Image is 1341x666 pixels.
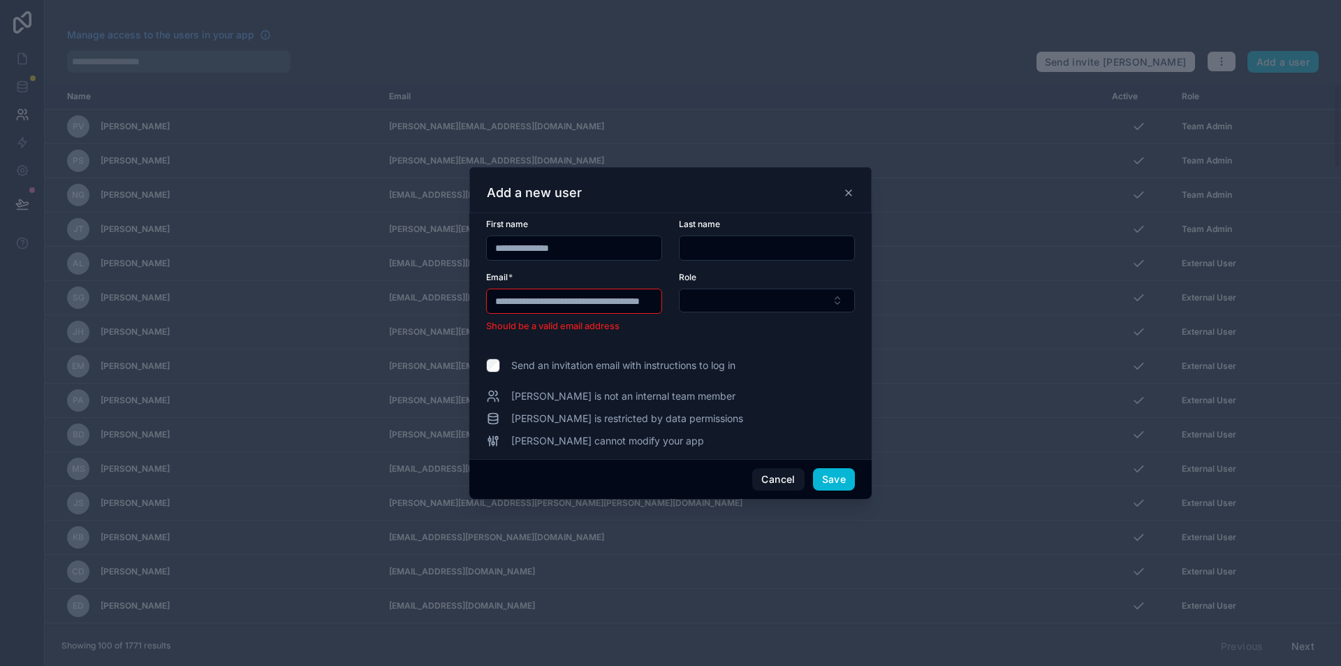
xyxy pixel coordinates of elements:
button: Select Button [679,289,855,312]
span: Last name [679,219,720,229]
button: Cancel [752,468,804,491]
button: Save [813,468,855,491]
span: First name [486,219,528,229]
h3: Add a new user [487,184,582,201]
span: [PERSON_NAME] is restricted by data permissions [511,412,743,426]
span: [PERSON_NAME] cannot modify your app [511,434,704,448]
li: Should be a valid email address [486,319,662,333]
span: Role [679,272,696,282]
input: Send an invitation email with instructions to log in [486,359,500,372]
span: [PERSON_NAME] is not an internal team member [511,389,735,403]
span: Email [486,272,508,282]
span: Send an invitation email with instructions to log in [511,359,735,372]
